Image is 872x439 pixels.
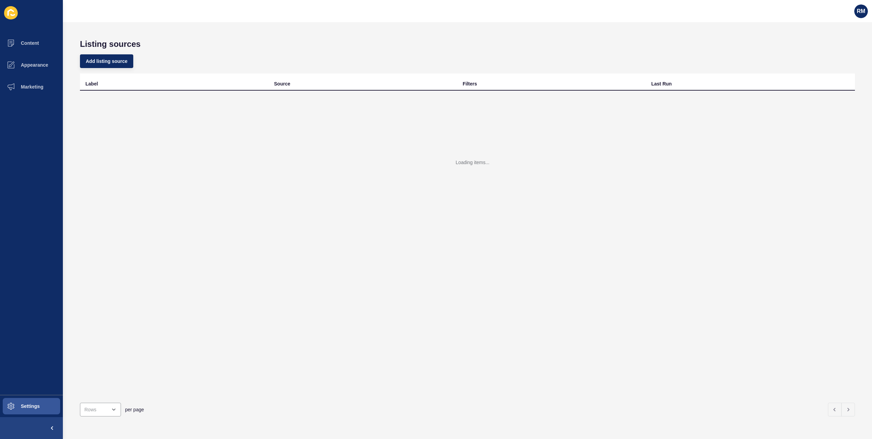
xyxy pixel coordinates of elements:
span: Add listing source [86,58,127,65]
span: RM [857,8,866,15]
div: open menu [80,403,121,416]
div: Source [274,80,290,87]
span: per page [125,406,144,413]
button: Add listing source [80,54,133,68]
div: Label [85,80,98,87]
h1: Listing sources [80,39,855,49]
div: Loading items... [456,159,490,166]
div: Filters [463,80,477,87]
div: Last Run [651,80,672,87]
